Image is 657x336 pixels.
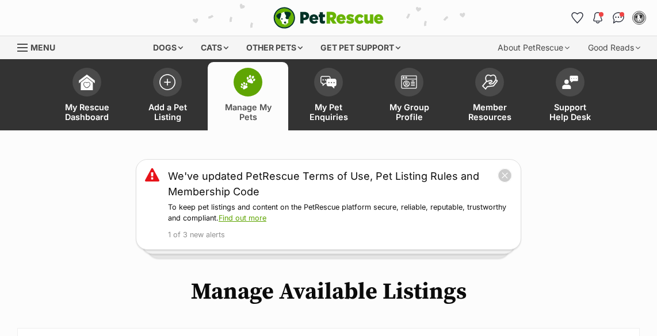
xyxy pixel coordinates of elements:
img: Mags Hamilton profile pic [633,12,645,24]
a: My Rescue Dashboard [47,62,127,130]
span: Support Help Desk [544,102,596,122]
img: group-profile-icon-3fa3cf56718a62981997c0bc7e787c4b2cf8bcc04b72c1350f741eb67cf2f40e.svg [401,75,417,89]
a: Find out more [219,214,266,222]
span: My Rescue Dashboard [61,102,113,122]
button: close [498,168,512,183]
div: Get pet support [312,36,408,59]
img: help-desk-icon-fdf02630f3aa405de69fd3d07c3f3aa587a6932b1a1747fa1d2bba05be0121f9.svg [562,75,578,89]
div: Dogs [145,36,191,59]
a: Manage My Pets [208,62,288,130]
ul: Account quick links [568,9,648,27]
button: Notifications [589,9,607,27]
button: My account [630,9,648,27]
img: add-pet-listing-icon-0afa8454b4691262ce3f59096e99ab1cd57d4a30225e0717b998d2c9b9846f56.svg [159,74,175,90]
a: Member Resources [449,62,530,130]
span: Manage My Pets [222,102,274,122]
img: pet-enquiries-icon-7e3ad2cf08bfb03b45e93fb7055b45f3efa6380592205ae92323e6603595dc1f.svg [320,76,337,88]
img: member-resources-icon-8e73f808a243e03378d46382f2149f9095a855e16c252ad45f914b54edf8863c.svg [482,74,498,90]
div: Good Reads [580,36,648,59]
div: Other pets [238,36,311,59]
a: Add a Pet Listing [127,62,208,130]
img: dashboard-icon-eb2f2d2d3e046f16d808141f083e7271f6b2e854fb5c12c21221c1fb7104beca.svg [79,74,95,90]
span: Member Resources [464,102,515,122]
a: PetRescue [273,7,384,29]
a: Menu [17,36,63,57]
a: Support Help Desk [530,62,610,130]
div: Cats [193,36,236,59]
span: Add a Pet Listing [142,102,193,122]
a: My Pet Enquiries [288,62,369,130]
a: My Group Profile [369,62,449,130]
a: Conversations [609,9,628,27]
p: 1 of 3 new alerts [168,230,512,241]
span: My Pet Enquiries [303,102,354,122]
span: Menu [30,43,55,52]
img: notifications-46538b983faf8c2785f20acdc204bb7945ddae34d4c08c2a6579f10ce5e182be.svg [593,12,602,24]
img: manage-my-pets-icon-02211641906a0b7f246fdf0571729dbe1e7629f14944591b6c1af311fb30b64b.svg [240,75,256,90]
img: chat-41dd97257d64d25036548639549fe6c8038ab92f7586957e7f3b1b290dea8141.svg [613,12,625,24]
a: We've updated PetRescue Terms of Use, Pet Listing Rules and Membership Code [168,168,498,199]
a: Favourites [568,9,586,27]
span: My Group Profile [383,102,435,122]
img: logo-e224e6f780fb5917bec1dbf3a21bbac754714ae5b6737aabdf751b685950b380.svg [273,7,384,29]
div: About PetRescue [490,36,578,59]
p: To keep pet listings and content on the PetRescue platform secure, reliable, reputable, trustwort... [168,202,512,224]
